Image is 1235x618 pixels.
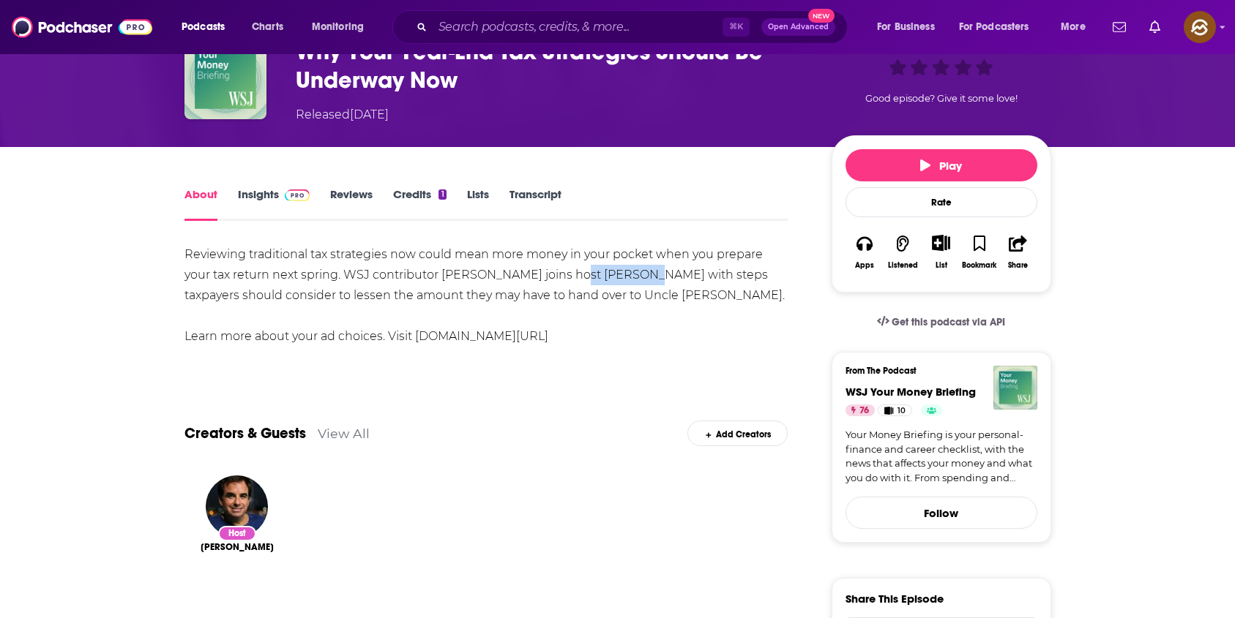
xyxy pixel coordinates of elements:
a: Charts [242,15,292,39]
h3: From The Podcast [846,366,1026,376]
span: ⌘ K [723,18,750,37]
span: 10 [898,404,906,418]
a: Get this podcast via API [865,304,1018,340]
span: Logged in as hey85204 [1184,11,1216,43]
button: Show profile menu [1184,11,1216,43]
button: Apps [846,225,884,279]
a: 10 [878,404,911,416]
div: Listened [888,261,918,270]
span: Get this podcast via API [892,316,1005,328]
div: 1 [439,189,446,200]
div: Share [1008,261,1028,270]
h3: Share This Episode [846,592,944,606]
span: [PERSON_NAME] [201,541,274,553]
img: Why Your Year-End Tax Strategies Should Be Underway Now [184,37,266,119]
button: open menu [949,15,1051,39]
div: Bookmark [962,261,996,270]
span: For Podcasters [959,17,1029,37]
button: open menu [171,15,244,39]
span: Monitoring [312,17,364,37]
a: Creators & Guests [184,424,306,442]
a: InsightsPodchaser Pro [238,187,310,221]
div: Host [218,526,256,541]
div: Show More ButtonList [922,225,960,279]
button: Open AdvancedNew [761,18,835,36]
a: Reviews [330,187,373,221]
a: Credits1 [393,187,446,221]
span: Charts [252,17,283,37]
span: Play [920,159,962,173]
span: More [1061,17,1086,37]
span: For Business [877,17,935,37]
span: 76 [859,404,869,418]
span: New [808,9,835,23]
button: Show More Button [926,235,956,251]
img: J.R. Whalen [206,475,268,538]
h1: Why Your Year-End Tax Strategies Should Be Underway Now [296,37,808,94]
a: Show notifications dropdown [1143,15,1166,39]
a: J.R. Whalen [201,541,274,553]
a: Lists [467,187,489,221]
img: Podchaser - Follow, Share and Rate Podcasts [12,13,152,41]
span: Good episode? Give it some love! [865,93,1018,104]
div: Reviewing traditional tax strategies now could mean more money in your pocket when you prepare yo... [184,244,788,347]
button: open menu [1051,15,1104,39]
a: Show notifications dropdown [1107,15,1132,39]
img: Podchaser Pro [285,189,310,201]
button: open menu [867,15,953,39]
a: About [184,187,217,221]
button: Play [846,149,1037,181]
span: Open Advanced [768,23,829,31]
div: Apps [855,261,874,270]
a: WSJ Your Money Briefing [846,385,976,399]
a: View All [318,426,370,441]
button: Share [999,225,1037,279]
input: Search podcasts, credits, & more... [433,15,723,39]
div: Released [DATE] [296,106,389,124]
a: 76 [846,404,875,416]
button: Listened [884,225,922,279]
span: Podcasts [182,17,225,37]
a: Transcript [510,187,561,221]
img: User Profile [1184,11,1216,43]
button: open menu [302,15,383,39]
a: Your Money Briefing is your personal-finance and career checklist, with the news that affects you... [846,428,1037,485]
div: List [936,260,947,270]
div: Search podcasts, credits, & more... [406,10,862,44]
button: Follow [846,497,1037,529]
img: WSJ Your Money Briefing [993,366,1037,410]
div: Rate [846,187,1037,217]
button: Bookmark [960,225,999,279]
div: Add Creators [687,421,788,446]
